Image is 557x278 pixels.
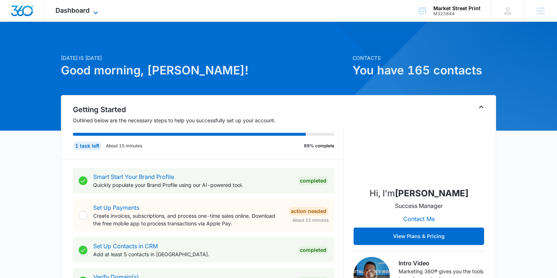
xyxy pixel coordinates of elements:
[477,103,486,111] button: Toggle Collapse
[106,143,142,149] p: About 15 minutes
[61,62,348,79] h1: Good morning, [PERSON_NAME]!
[383,109,455,181] img: Sam Coduto
[395,188,469,199] strong: [PERSON_NAME]
[93,250,292,258] p: Add at least 5 contacts in [GEOGRAPHIC_DATA].
[61,54,348,62] p: [DATE] is [DATE]
[292,217,329,224] span: About 15 minutes
[298,246,329,254] div: Completed
[93,181,292,189] p: Quickly populate your Brand Profile using our AI-powered tool.
[370,187,469,200] p: Hi, I'm
[304,143,334,149] p: 89% complete
[93,212,283,227] p: Create invoices, subscriptions, and process one-time sales online. Download the free mobile app t...
[395,201,443,210] p: Success Manager
[396,210,442,228] button: Contact Me
[73,104,343,115] h2: Getting Started
[73,142,102,150] div: 1 task left
[433,11,480,16] div: account id
[93,173,174,180] a: Smart Start Your Brand Profile
[55,7,90,14] span: Dashboard
[352,54,496,62] p: Contacts
[399,259,484,267] h3: Intro Video
[73,116,343,124] p: Outlined below are the necessary steps to help you successfully set up your account.
[289,207,329,216] div: Action Needed
[354,228,484,245] button: View Plans & Pricing
[93,204,139,211] a: Set Up Payments
[93,242,158,250] a: Set Up Contacts in CRM
[433,5,480,11] div: account name
[298,176,329,185] div: Completed
[352,62,496,79] h1: You have 165 contacts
